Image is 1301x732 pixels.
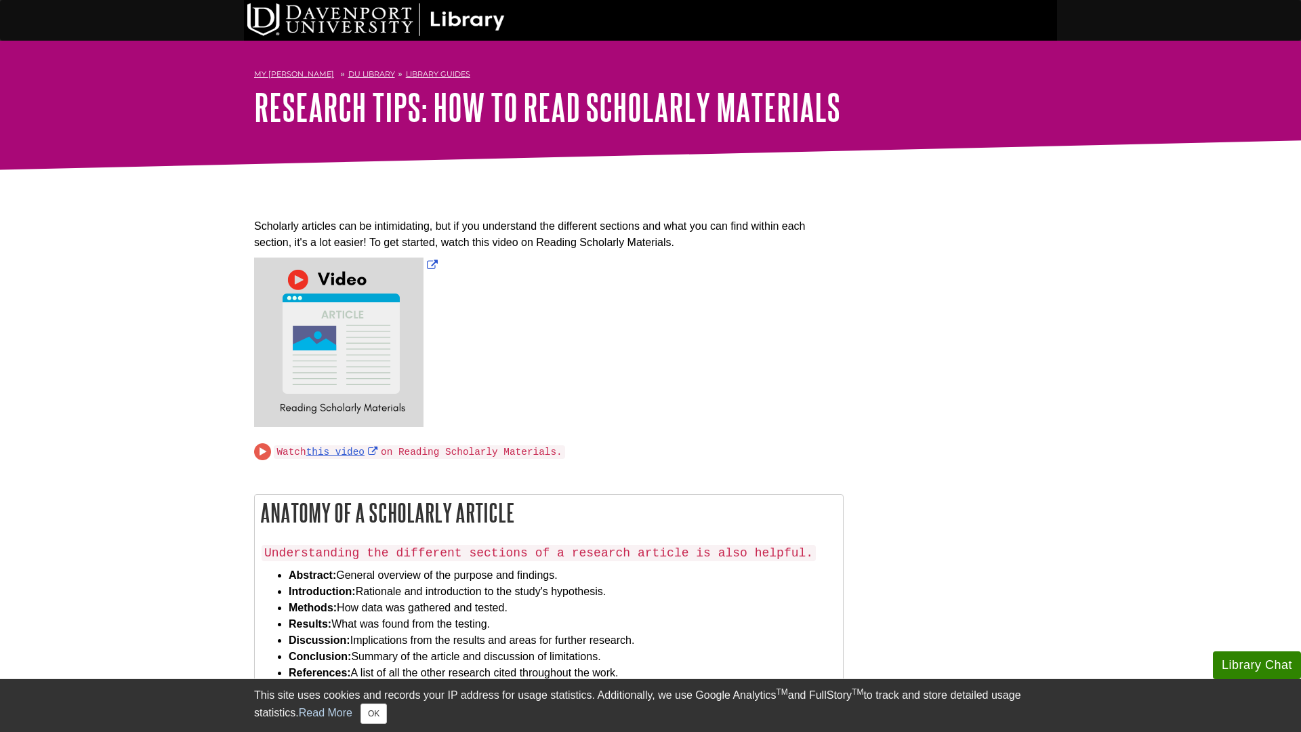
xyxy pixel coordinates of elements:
[254,218,844,251] p: Scholarly articles can be intimidating, but if you understand the different sections and what you...
[289,569,336,581] strong: Abstract:
[254,258,424,427] img: reading scholarly materials
[289,665,836,681] li: A list of all the other research cited throughout the work.
[254,86,840,128] a: Research Tips: How to Read Scholarly Materials
[254,68,334,80] a: My [PERSON_NAME]
[254,65,1047,87] nav: breadcrumb
[289,618,331,630] strong: Results:
[289,649,836,665] li: Summary of the article and discussion of limitations.
[274,445,564,459] code: Watch on Reading Scholarly Materials.
[424,260,441,271] a: Link opens in new window
[776,687,787,697] sup: TM
[289,634,350,646] strong: Discussion:
[348,69,395,79] a: DU Library
[254,443,271,460] img: play button
[852,687,863,697] sup: TM
[360,704,387,724] button: Close
[289,602,337,613] strong: Methods:
[289,584,836,600] li: Rationale and introduction to the study's hypothesis.
[289,616,836,632] li: What was found from the testing.
[289,632,836,649] li: Implications from the results and areas for further research.
[255,495,843,531] h2: Anatomy of a Scholarly Article
[299,707,352,718] a: Read More
[262,545,816,561] code: Understanding the different sections of a research article is also helpful.
[289,667,351,678] strong: References:
[254,687,1047,724] div: This site uses cookies and records your IP address for usage statistics. Additionally, we use Goo...
[1213,651,1301,679] button: Library Chat
[306,447,381,457] a: Link opens in new window
[289,600,836,616] li: How data was gathered and tested.
[289,586,356,597] strong: Introduction:
[289,651,351,662] strong: Conclusion:
[406,69,470,79] a: Library Guides
[247,3,505,36] img: DU Library
[289,567,836,584] li: General overview of the purpose and findings.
